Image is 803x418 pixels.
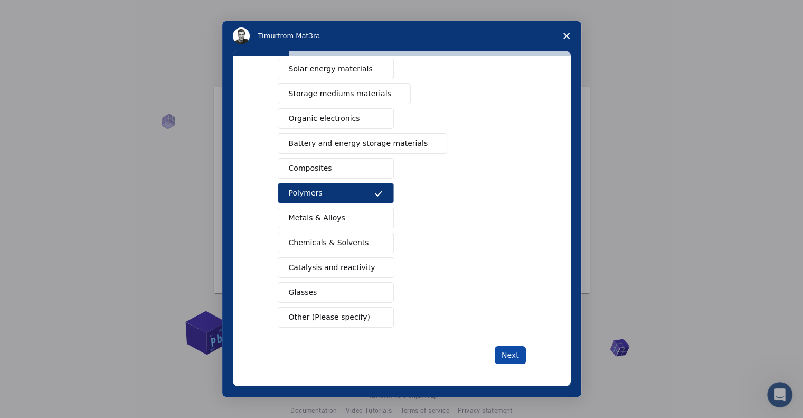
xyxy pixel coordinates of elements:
[289,312,370,323] span: Other (Please specify)
[289,262,375,273] span: Catalysis and reactivity
[278,183,394,203] button: Polymers
[278,208,394,228] button: Metals & Alloys
[289,138,428,149] span: Battery and energy storage materials
[289,237,369,248] span: Chemicals & Solvents
[278,233,394,253] button: Chemicals & Solvents
[289,287,317,298] span: Glasses
[278,108,394,129] button: Organic electronics
[289,88,391,99] span: Storage mediums materials
[278,257,395,278] button: Catalysis and reactivity
[552,21,581,51] span: Close survey
[289,212,345,224] span: Metals & Alloys
[289,63,373,75] span: Solar energy materials
[278,158,394,179] button: Composites
[278,32,320,40] span: from Mat3ra
[278,59,394,79] button: Solar energy materials
[289,163,332,174] span: Composites
[495,346,526,364] button: Next
[278,133,448,154] button: Battery and energy storage materials
[289,113,360,124] span: Organic electronics
[233,27,250,44] img: Profile image for Timur
[258,32,278,40] span: Timur
[278,83,411,104] button: Storage mediums materials
[278,307,394,328] button: Other (Please specify)
[278,282,394,303] button: Glasses
[289,188,323,199] span: Polymers
[21,7,59,17] span: Support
